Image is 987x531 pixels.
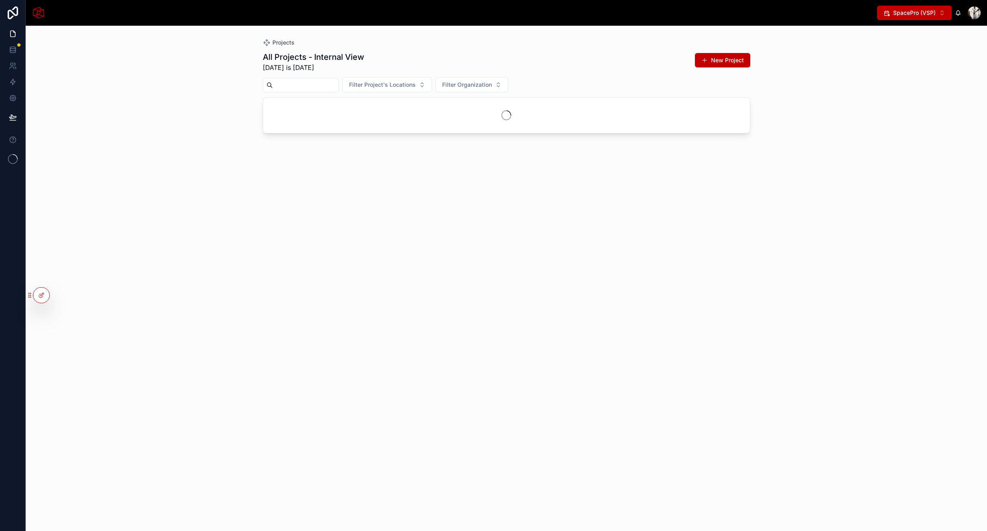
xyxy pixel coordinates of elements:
[877,6,952,20] button: Select Button
[342,77,432,92] button: Select Button
[272,39,294,47] span: Projects
[435,77,508,92] button: Select Button
[349,81,416,89] span: Filter Project's Locations
[51,11,877,14] div: scrollable content
[695,53,750,67] button: New Project
[263,63,364,72] span: [DATE] is [DATE]
[893,9,936,17] span: SpacePro (VSP)
[442,81,492,89] span: Filter Organization
[263,39,294,47] a: Projects
[263,51,364,63] h1: All Projects - Internal View
[32,6,45,19] img: App logo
